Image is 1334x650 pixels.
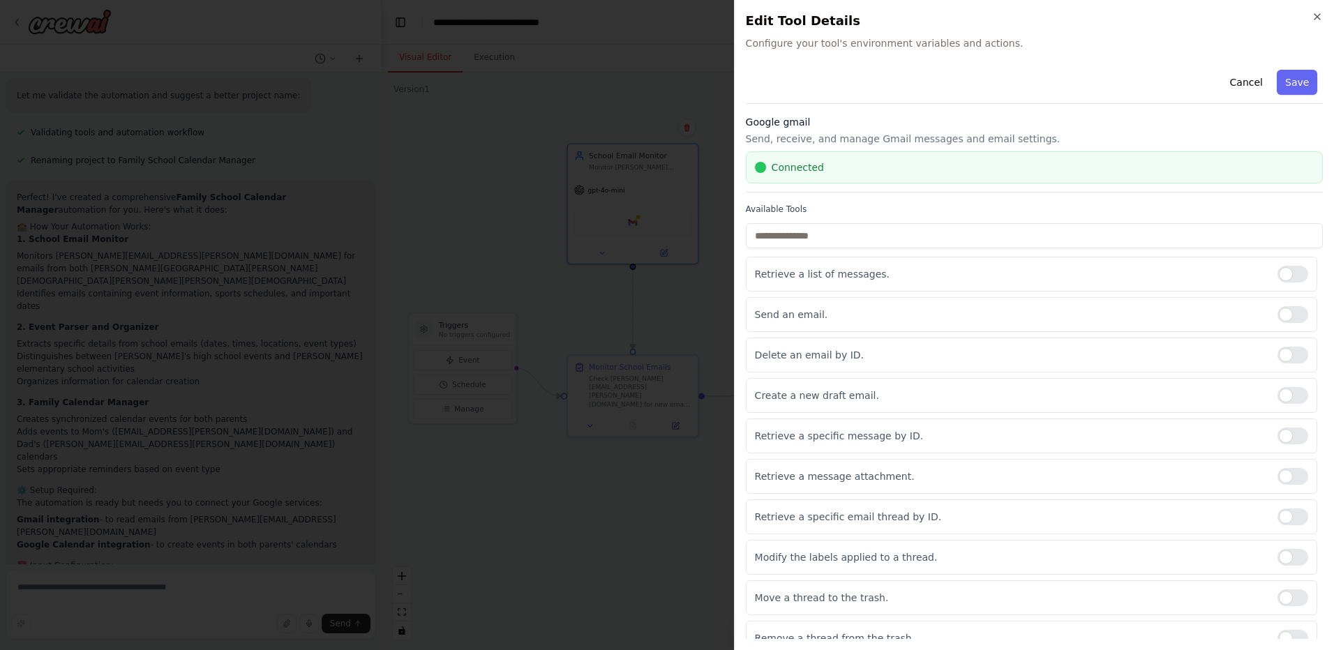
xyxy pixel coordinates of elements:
[755,348,1266,362] p: Delete an email by ID.
[755,550,1266,564] p: Modify the labels applied to a thread.
[1277,70,1317,95] button: Save
[755,510,1266,524] p: Retrieve a specific email thread by ID.
[746,204,1323,215] label: Available Tools
[772,160,824,174] span: Connected
[746,132,1323,146] p: Send, receive, and manage Gmail messages and email settings.
[755,308,1266,322] p: Send an email.
[746,11,1323,31] h2: Edit Tool Details
[755,591,1266,605] p: Move a thread to the trash.
[755,469,1266,483] p: Retrieve a message attachment.
[755,429,1266,443] p: Retrieve a specific message by ID.
[746,115,1323,129] h3: Google gmail
[755,388,1266,402] p: Create a new draft email.
[755,267,1266,281] p: Retrieve a list of messages.
[746,36,1323,50] span: Configure your tool's environment variables and actions.
[1221,70,1271,95] button: Cancel
[755,631,1266,645] p: Remove a thread from the trash.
